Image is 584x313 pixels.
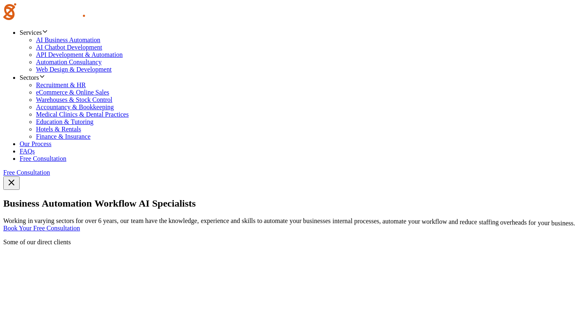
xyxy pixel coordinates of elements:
[36,44,102,51] a: AI Chatbot Development
[354,218,381,225] span: processes,
[98,217,101,225] span: 6
[528,219,536,226] span: for
[303,217,331,225] span: businesses
[36,59,101,65] a: Automation Consultancy
[257,217,262,225] span: to
[290,217,301,225] span: your
[159,217,167,225] span: the
[139,198,150,209] span: AI
[460,218,477,226] span: reduce
[36,81,86,88] a: Recruitment & HR
[3,217,26,225] span: Working
[422,218,447,225] span: workflow
[3,252,64,266] img: QualityHive
[500,219,527,226] span: overheads
[145,217,157,225] span: have
[3,267,36,280] img: Clintons Cards
[408,218,420,225] span: your
[76,217,83,225] span: for
[36,96,112,103] a: Warehouses & Stock Control
[36,111,129,118] a: Medical Clinics & Dental Practices
[201,217,229,225] span: experience
[231,217,240,225] span: and
[551,220,575,227] span: business.
[20,155,66,162] a: Free Consultation
[120,217,129,225] span: our
[479,218,499,226] span: staffing
[264,217,288,225] span: automate
[332,217,353,225] span: internal
[152,198,196,209] strong: Specialists
[168,217,199,225] span: knowledge,
[42,198,92,209] span: Automation
[56,217,74,225] span: sectors
[34,217,54,225] span: varying
[3,198,39,209] span: Business
[36,104,114,110] a: Accountancy & Bookkeeping
[131,217,144,225] span: team
[20,140,52,147] a: Our Process
[20,29,48,36] span: Services
[3,169,50,176] a: Free Consultation
[3,239,581,246] p: Some of our direct clients
[242,217,256,225] span: skills
[28,217,33,225] span: in
[36,66,112,73] a: Web Design & Development
[449,218,458,225] span: and
[36,133,90,140] a: Finance & Insurance
[3,3,85,20] img: Brand logo of zestcode automation
[85,217,97,225] span: over
[3,297,34,310] img: Clive Christian
[36,51,123,58] a: API Development & Automation
[382,218,407,225] span: automate
[36,118,93,125] a: Education & Tutoring
[20,148,35,155] a: FAQs
[538,219,550,227] span: your
[3,176,20,190] button: Toggle navigation
[36,126,81,133] a: Hotels & Rentals
[103,217,119,225] span: years,
[36,36,100,43] a: AI Business Automation
[3,282,34,295] img: Marmot Tours
[94,198,137,209] span: Workflow
[20,74,45,81] span: Sectors
[3,225,80,232] a: Book Your Free Consultation
[36,89,109,96] a: eCommerce & Online Sales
